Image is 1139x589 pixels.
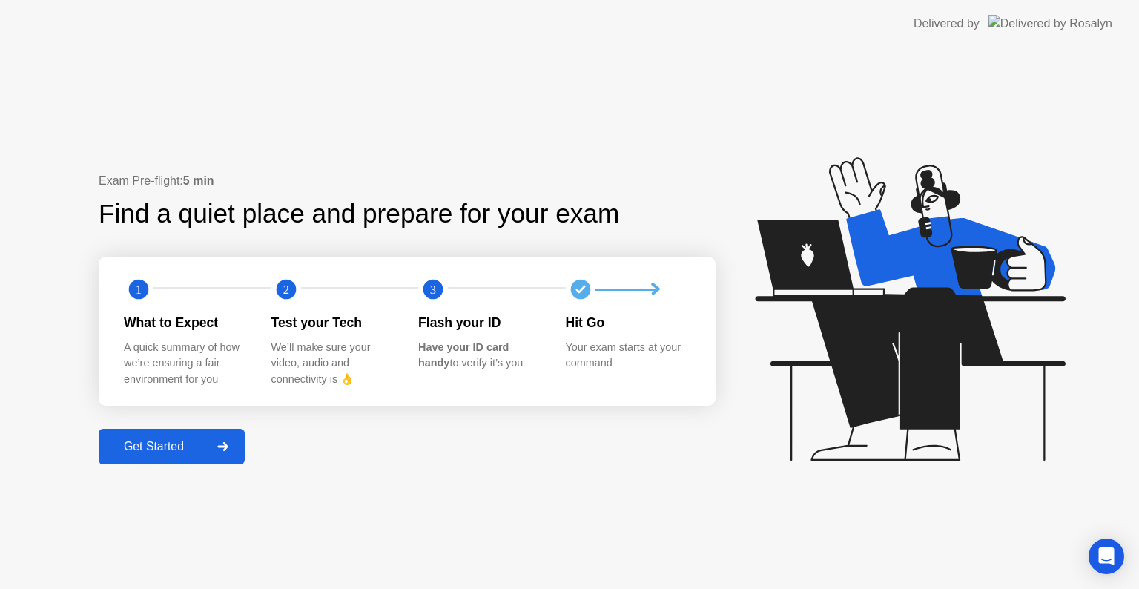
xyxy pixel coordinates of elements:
div: Flash your ID [418,313,542,332]
div: Find a quiet place and prepare for your exam [99,194,621,234]
div: Open Intercom Messenger [1089,539,1124,574]
text: 2 [283,283,288,297]
div: to verify it’s you [418,340,542,372]
img: Delivered by Rosalyn [988,15,1112,32]
div: Test your Tech [271,313,395,332]
div: Exam Pre-flight: [99,172,716,190]
div: Hit Go [566,313,690,332]
div: Delivered by [914,15,980,33]
b: 5 min [183,174,214,187]
text: 3 [430,283,436,297]
div: What to Expect [124,313,248,332]
div: Get Started [103,440,205,453]
div: We’ll make sure your video, audio and connectivity is 👌 [271,340,395,388]
b: Have your ID card handy [418,341,509,369]
div: Your exam starts at your command [566,340,690,372]
button: Get Started [99,429,245,464]
text: 1 [136,283,142,297]
div: A quick summary of how we’re ensuring a fair environment for you [124,340,248,388]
